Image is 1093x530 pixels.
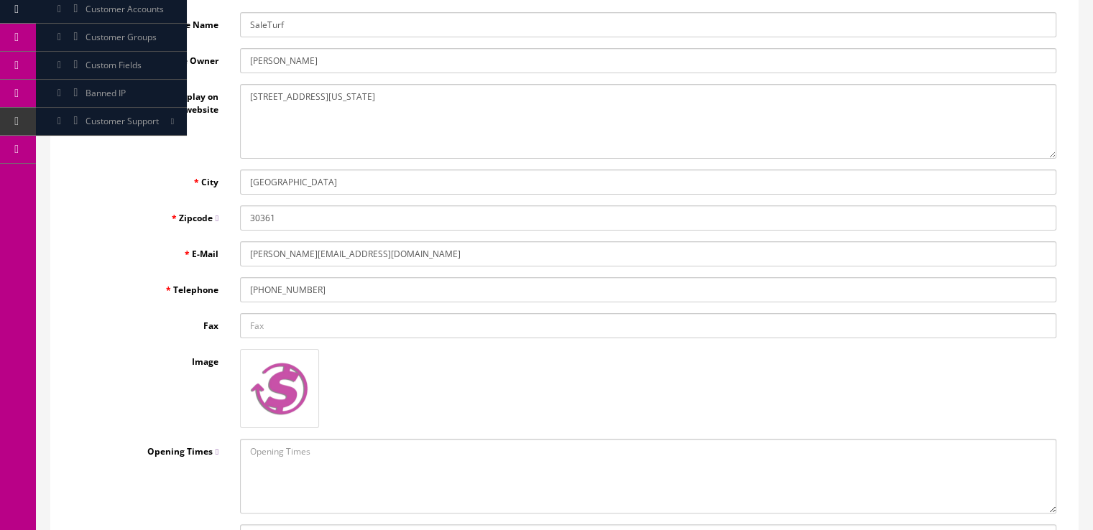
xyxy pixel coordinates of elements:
[240,169,1056,195] input: City
[62,313,229,333] label: Fax
[86,115,159,127] span: Customer Support
[86,87,126,99] span: Banned IP
[62,169,229,189] label: City
[240,48,1056,73] input: Store Owner
[240,205,1056,231] input: Zipcode
[36,80,187,108] a: Banned IP
[62,349,229,368] label: Image
[240,12,1056,37] input: Store Name
[62,277,229,297] label: Telephone
[62,241,229,261] label: E-Mail
[240,313,1056,338] input: Fax
[86,59,142,71] span: Custom Fields
[147,445,218,457] span: Opening Times
[179,212,218,224] span: Zipcode
[240,84,1056,159] textarea: [STREET_ADDRESS][US_STATE]
[86,3,164,15] span: Customer Accounts
[36,52,187,80] a: Custom Fields
[240,277,1056,302] input: Telephone
[240,241,1056,266] input: E-Mail
[86,31,157,43] span: Customer Groups
[36,24,187,52] a: Customer Groups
